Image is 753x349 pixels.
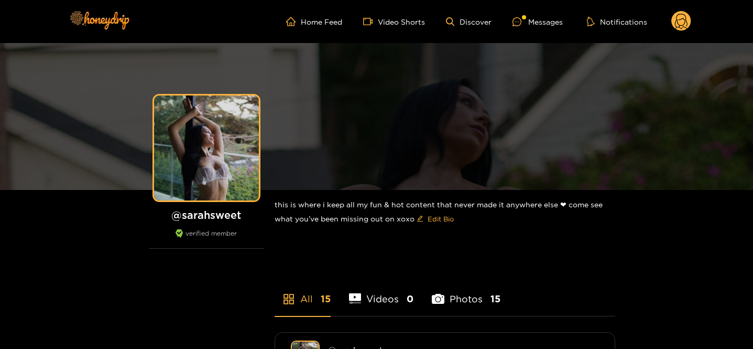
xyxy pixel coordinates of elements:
li: All [275,269,331,316]
li: Videos [349,269,414,316]
span: Edit Bio [428,214,454,224]
span: video-camera [363,17,378,26]
span: home [286,17,301,26]
a: Video Shorts [363,17,425,26]
a: Home Feed [286,17,342,26]
div: verified member [149,229,264,249]
span: 15 [490,292,500,305]
span: edit [417,215,423,223]
span: appstore [282,293,295,305]
span: 15 [321,292,331,305]
button: editEdit Bio [414,210,456,227]
button: Notifications [584,16,650,27]
span: 0 [407,292,413,305]
div: this is where i keep all my fun & hot content that never made it anywhere else ❤︎︎ come see what ... [275,190,615,236]
li: Photos [432,269,500,316]
div: Messages [512,16,563,28]
h1: @ sarahsweet [149,208,264,221]
a: Discover [446,17,492,26]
